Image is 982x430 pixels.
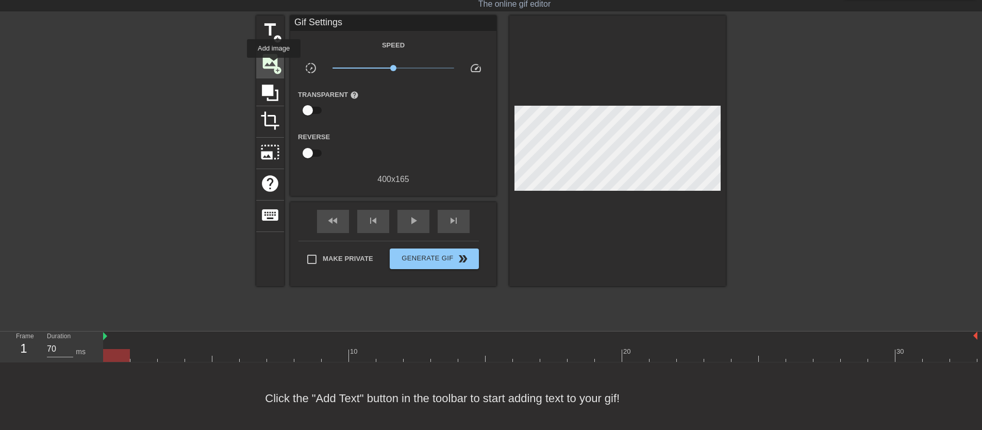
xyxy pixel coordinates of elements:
[407,214,420,227] span: play_arrow
[76,346,86,357] div: ms
[260,205,280,225] span: keyboard
[260,20,280,40] span: title
[323,254,373,264] span: Make Private
[973,332,977,340] img: bound-end.png
[305,62,317,74] span: slow_motion_video
[896,346,906,357] div: 30
[382,40,405,51] label: Speed
[260,174,280,193] span: help
[457,253,469,265] span: double_arrow
[623,346,633,357] div: 20
[394,253,475,265] span: Generate Gif
[290,15,496,31] div: Gif Settings
[390,249,479,269] button: Generate Gif
[260,142,280,162] span: photo_size_select_large
[367,214,379,227] span: skip_previous
[350,91,359,100] span: help
[298,132,330,142] label: Reverse
[8,332,39,361] div: Frame
[470,62,482,74] span: speed
[447,214,460,227] span: skip_next
[273,35,282,43] span: add_circle
[16,339,31,358] div: 1
[260,111,280,130] span: crop
[327,214,339,227] span: fast_rewind
[47,334,71,340] label: Duration
[273,66,282,75] span: add_circle
[298,90,359,100] label: Transparent
[290,173,496,186] div: 400 x 165
[260,52,280,71] span: image
[350,346,359,357] div: 10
